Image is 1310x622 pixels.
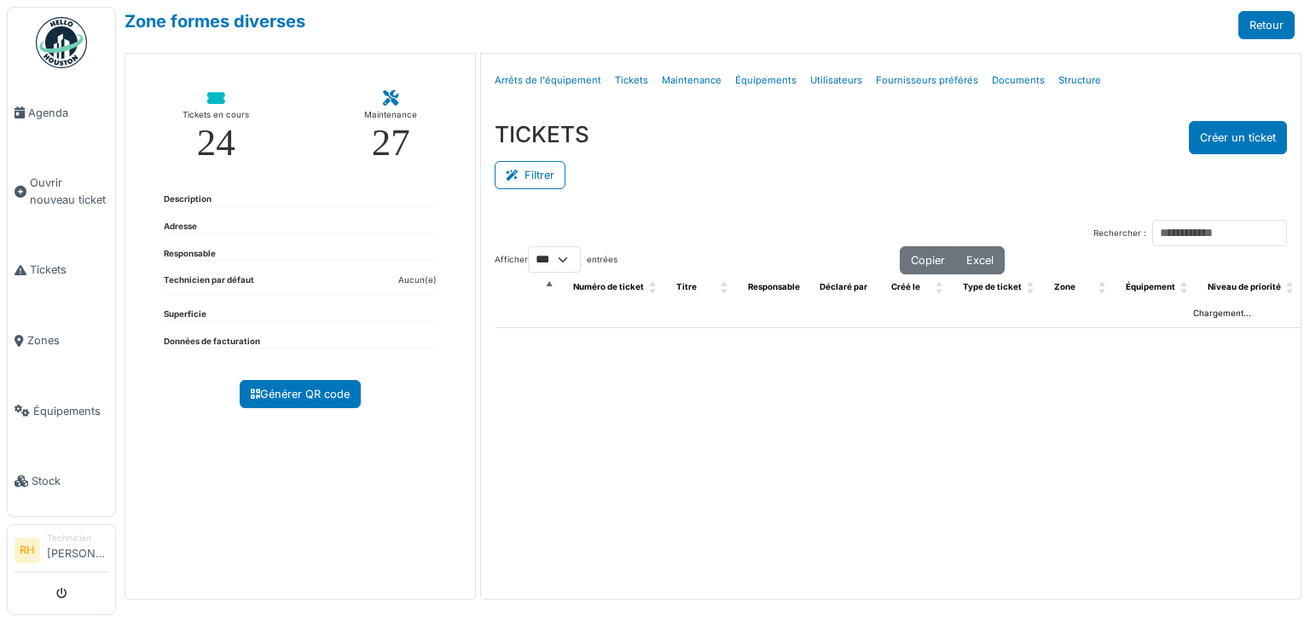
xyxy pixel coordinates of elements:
h3: TICKETS [495,121,589,147]
span: Stock [32,473,108,489]
span: Excel [966,254,994,267]
span: Tickets [30,262,108,278]
img: Badge_color-CXgf-gQk.svg [36,17,87,68]
button: Créer un ticket [1189,121,1287,154]
button: Filtrer [495,161,565,189]
a: RH Technicien[PERSON_NAME] [14,532,108,573]
a: Retour [1238,11,1295,39]
span: Type de ticket [963,282,1022,291]
dd: Aucun(e) [398,274,437,287]
a: Équipements [728,60,803,101]
button: Excel [955,246,1005,274]
a: Arrêts de l'équipement [488,60,608,101]
span: Équipement: Activate to sort [1180,274,1191,301]
span: Ouvrir nouveau ticket [30,175,108,207]
a: Maintenance 27 [351,78,432,176]
dt: Superficie [164,308,206,321]
span: Équipement [1126,282,1175,291]
div: Maintenance [364,107,417,124]
li: [PERSON_NAME] [47,532,108,568]
span: Équipements [33,403,108,419]
select: Afficherentrées [528,246,581,273]
a: Tickets en cours 24 [169,78,263,176]
a: Structure [1052,60,1108,101]
li: RH [14,538,40,563]
span: Agenda [28,105,108,121]
span: Numéro de ticket [573,282,644,291]
dt: Responsable [164,248,216,261]
dt: Description [164,193,212,206]
label: Rechercher : [1093,227,1146,240]
span: Copier [911,254,945,267]
span: Titre [676,282,697,291]
a: Tickets [608,60,655,101]
a: Tickets [8,235,115,306]
dt: Données de facturation [164,336,260,348]
span: Créé le [891,282,920,291]
span: Numéro de ticket: Activate to sort [649,274,659,301]
span: Niveau de priorité: Activate to sort [1286,274,1296,301]
a: Maintenance [655,60,728,101]
a: Équipements [8,376,115,446]
span: Zones [27,332,108,348]
span: Créé le: Activate to sort [936,274,946,301]
a: Zones [8,305,115,376]
span: Type de ticket: Activate to sort [1027,274,1037,301]
div: Tickets en cours [183,107,249,124]
span: Zone: Activate to sort [1098,274,1109,301]
span: Titre: Activate to sort [721,274,731,301]
a: Agenda [8,78,115,148]
button: Copier [900,246,956,274]
a: Fournisseurs préférés [869,60,985,101]
div: Technicien [47,532,108,544]
a: Ouvrir nouveau ticket [8,148,115,235]
div: 24 [197,124,235,162]
span: Déclaré par [820,282,867,291]
a: Zone formes diverses [125,11,305,32]
dt: Technicien par défaut [164,274,254,294]
label: Afficher entrées [495,246,617,273]
span: Niveau de priorité [1208,282,1281,291]
a: Documents [985,60,1052,101]
dt: Adresse [164,221,197,233]
a: Stock [8,446,115,517]
span: Responsable [748,282,800,291]
a: Utilisateurs [803,60,869,101]
div: 27 [372,124,410,162]
a: Générer QR code [240,380,361,408]
span: Zone [1054,282,1075,291]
